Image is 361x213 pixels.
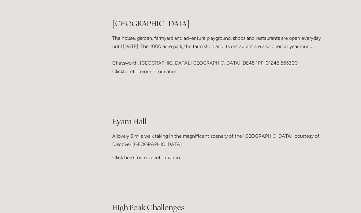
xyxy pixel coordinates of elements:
[112,116,327,127] h2: Eyam Hall
[112,18,327,29] h2: [GEOGRAPHIC_DATA]
[123,69,133,74] a: here
[112,153,327,162] p: Click here for more information.
[112,132,327,148] p: A lovely 6 mile walk taking in the magnificent scenery of the [GEOGRAPHIC_DATA], courtesy of Disc...
[112,34,327,76] p: The house, garden, farmyard and adventure playground, shops and restaurants are open everyday unt...
[112,202,327,213] h2: High Peak Challenges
